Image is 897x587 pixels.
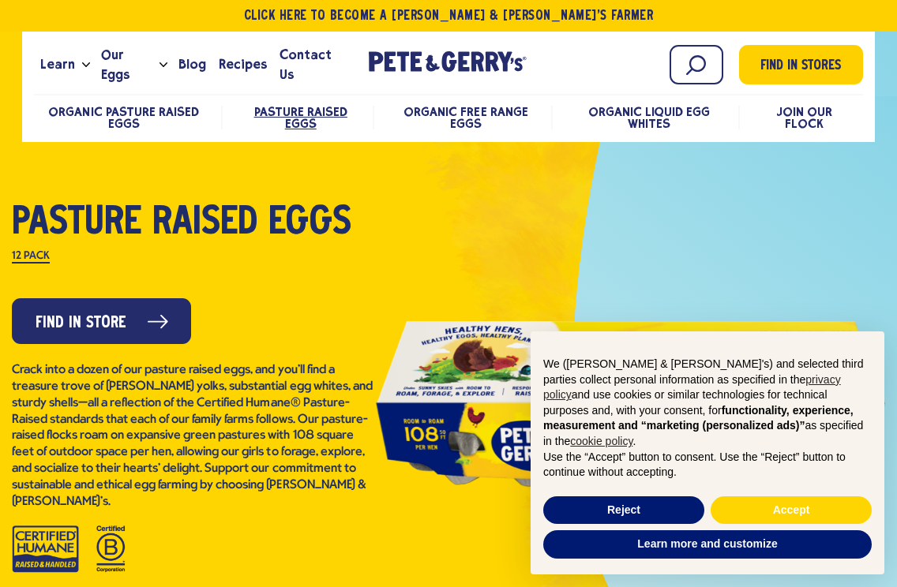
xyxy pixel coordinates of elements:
a: Blog [172,43,212,86]
a: Join Our Flock [776,104,832,131]
span: Our Eggs [101,45,153,84]
button: Open the dropdown menu for Our Eggs [160,62,167,68]
a: Recipes [212,43,273,86]
span: Blog [178,54,206,74]
button: Learn more and customize [543,530,872,559]
span: Recipes [219,54,267,74]
p: We ([PERSON_NAME] & [PERSON_NAME]'s) and selected third parties collect personal information as s... [543,357,872,450]
a: Our Eggs [95,43,160,86]
span: Find in Stores [760,56,841,77]
a: Contact Us [273,43,353,86]
p: Use the “Accept” button to consent. Use the “Reject” button to continue without accepting. [543,450,872,480]
span: Find in Store [36,311,126,335]
a: cookie policy [570,435,632,447]
a: Find in Store [12,298,191,344]
button: Accept [711,496,872,525]
nav: desktop product menu [34,94,862,140]
a: Organic Free Range Eggs [403,104,527,131]
label: 12 Pack [12,251,50,264]
span: Contact Us [280,45,347,84]
a: Organic Liquid Egg Whites [588,104,710,131]
p: Crack into a dozen of our pasture raised eggs, and you’ll find a treasure trove of [PERSON_NAME] ... [12,362,376,510]
button: Open the dropdown menu for Learn [82,62,90,68]
button: Reject [543,496,704,525]
a: Pasture Raised Eggs [254,104,347,131]
a: Learn [34,43,81,86]
a: Find in Stores [739,45,863,84]
a: Organic Pasture Raised Eggs [48,104,198,131]
span: Learn [40,54,75,74]
input: Search [670,45,723,84]
h1: Pasture Raised Eggs [12,203,376,244]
